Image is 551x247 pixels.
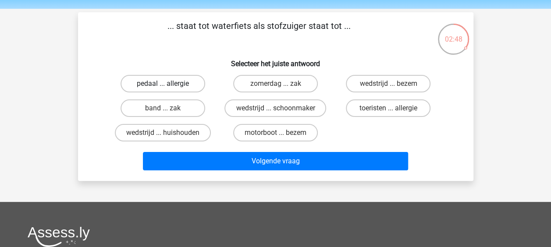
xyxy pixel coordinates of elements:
label: wedstrijd ... bezem [346,75,430,92]
img: Assessly logo [28,226,90,247]
label: wedstrijd ... huishouden [115,124,211,141]
div: 02:48 [437,23,470,45]
label: pedaal ... allergie [121,75,205,92]
label: toeristen ... allergie [346,99,430,117]
label: zomerdag ... zak [233,75,318,92]
button: Volgende vraag [143,152,408,170]
label: motorboot ... bezem [233,124,318,141]
label: wedstrijd ... schoonmaker [224,99,326,117]
label: band ... zak [121,99,205,117]
p: ... staat tot waterfiets als stofzuiger staat tot ... [92,19,427,46]
h6: Selecteer het juiste antwoord [92,53,459,68]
